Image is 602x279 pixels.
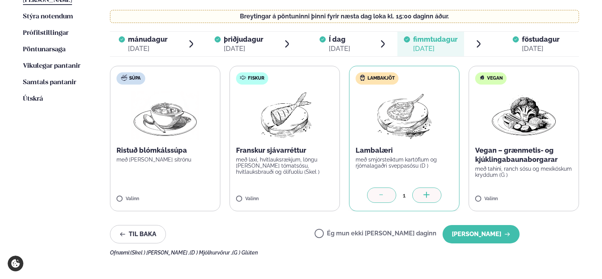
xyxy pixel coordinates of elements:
p: Franskur sjávarréttur [236,146,333,155]
span: Pöntunarsaga [23,46,66,53]
span: Súpa [129,75,141,82]
p: með [PERSON_NAME] sítrónu [116,157,214,163]
a: Vikulegar pantanir [23,62,80,71]
img: soup.svg [121,75,127,81]
span: (Skel ) [PERSON_NAME] , [130,250,190,256]
img: Vegan.svg [479,75,485,81]
span: Stýra notendum [23,13,73,20]
div: [DATE] [329,44,350,53]
p: Ristuð blómkálssúpa [116,146,214,155]
span: Fiskur [248,75,264,82]
span: Í dag [329,35,350,44]
p: með tahini, ranch sósu og mexíkóskum kryddum (G ) [475,166,572,178]
p: Vegan – grænmetis- og kjúklingabaunaborgarar [475,146,572,164]
span: fimmtudagur [413,35,458,43]
img: Vegan.png [490,91,558,140]
a: Prófílstillingar [23,29,69,38]
span: Prófílstillingar [23,30,69,36]
span: Útskrá [23,96,43,102]
div: Ofnæmi: [110,250,579,256]
a: Útskrá [23,95,43,104]
a: Cookie settings [8,256,23,271]
img: fish.svg [240,75,246,81]
button: [PERSON_NAME] [443,225,520,243]
span: föstudagur [522,35,559,43]
div: [DATE] [522,44,559,53]
span: Lambakjöt [367,75,395,82]
img: Lamb-Meat.png [371,91,438,140]
span: Vikulegar pantanir [23,63,80,69]
div: 1 [396,191,412,200]
p: með smjörsteiktum kartöflum og rjómalagaðri sveppasósu (D ) [356,157,453,169]
img: Soup.png [131,91,199,140]
div: [DATE] [413,44,458,53]
a: Stýra notendum [23,12,73,21]
p: með laxi, hvítlauksrækjum, löngu [PERSON_NAME] tómatsósu, hvítlauksbrauði og ólífuolíu (Skel ) [236,157,333,175]
span: Samtals pantanir [23,79,76,86]
a: Pöntunarsaga [23,45,66,54]
span: (D ) Mjólkurvörur , [190,250,232,256]
p: Lambalæri [356,146,453,155]
div: [DATE] [128,44,167,53]
img: Fish.png [251,91,319,140]
span: mánudagur [128,35,167,43]
button: Til baka [110,225,166,243]
p: Breytingar á pöntuninni þinni fyrir næsta dag loka kl. 15:00 daginn áður. [118,13,571,20]
span: (G ) Glúten [232,250,258,256]
a: Samtals pantanir [23,78,76,87]
div: [DATE] [224,44,263,53]
span: Vegan [487,75,503,82]
img: Lamb.svg [359,75,366,81]
span: þriðjudagur [224,35,263,43]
